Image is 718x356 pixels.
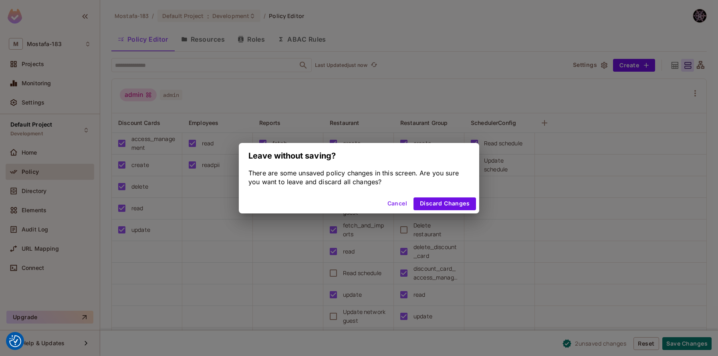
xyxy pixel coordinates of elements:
[384,197,410,210] button: Cancel
[413,197,476,210] button: Discard Changes
[9,335,21,347] button: Consent Preferences
[248,169,459,186] span: There are some unsaved policy changes in this screen. Are you sure you want to leave and discard ...
[9,335,21,347] img: Revisit consent button
[239,143,479,169] h2: Leave without saving?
